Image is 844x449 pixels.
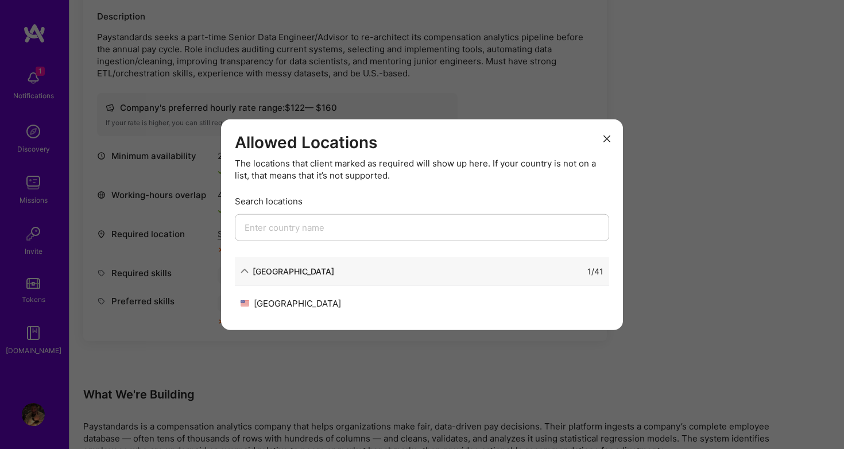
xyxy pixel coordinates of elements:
input: Enter country name [235,214,609,241]
div: Search locations [235,195,609,207]
div: [GEOGRAPHIC_DATA] [241,297,422,309]
div: The locations that client marked as required will show up here. If your country is not on a list,... [235,157,609,181]
h3: Allowed Locations [235,133,609,153]
div: modal [221,119,623,330]
div: [GEOGRAPHIC_DATA] [253,265,334,277]
div: 1 / 41 [587,265,603,277]
img: United States [241,300,249,306]
i: icon Close [603,135,610,142]
i: icon ArrowDown [241,267,249,275]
